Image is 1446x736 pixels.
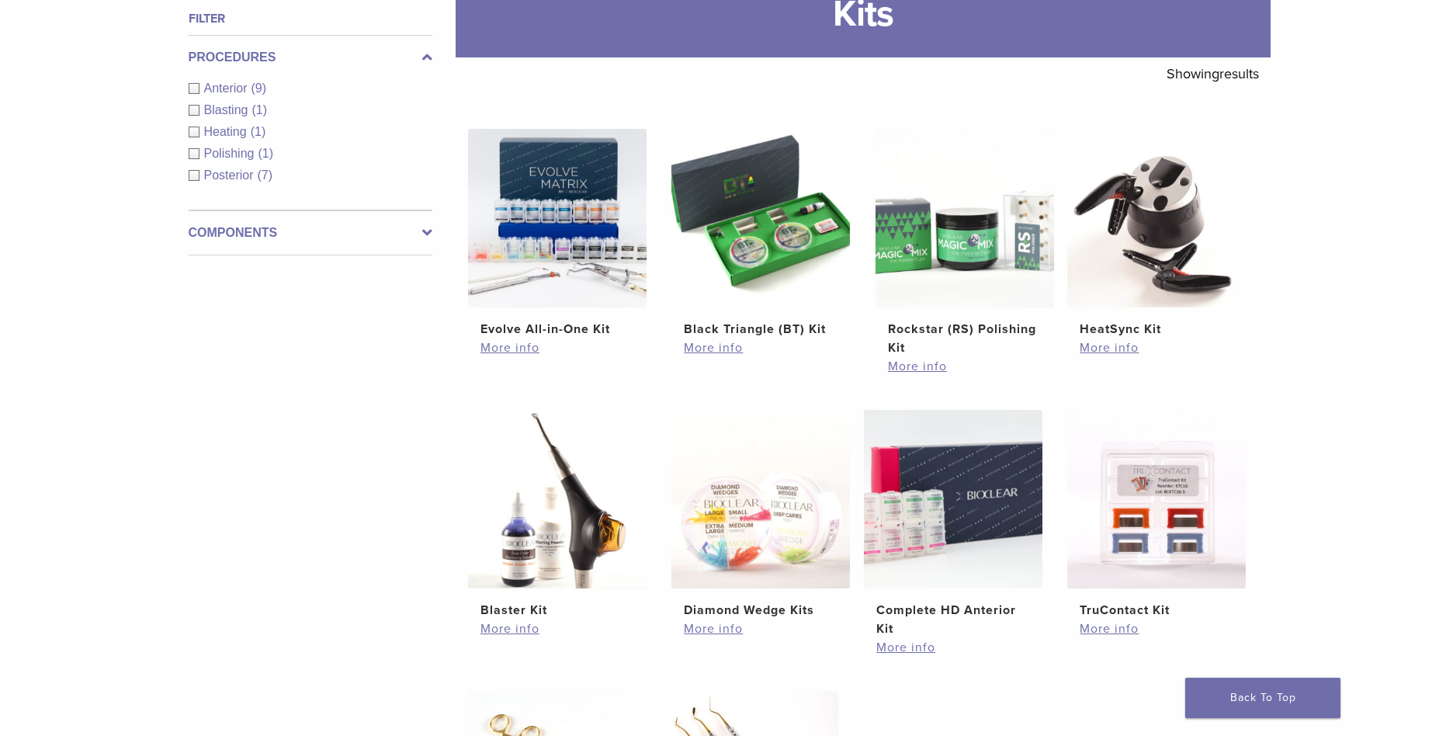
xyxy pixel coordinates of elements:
h2: Diamond Wedge Kits [684,601,837,620]
a: Diamond Wedge KitsDiamond Wedge Kits [671,410,851,620]
span: (1) [251,103,267,116]
span: (1) [251,125,266,138]
h2: Evolve All-in-One Kit [480,320,634,338]
span: Heating [204,125,251,138]
span: Blasting [204,103,252,116]
img: Complete HD Anterior Kit [864,410,1042,588]
a: Black Triangle (BT) KitBlack Triangle (BT) Kit [671,129,851,338]
h2: Black Triangle (BT) Kit [684,320,837,338]
a: Complete HD Anterior KitComplete HD Anterior Kit [863,410,1044,638]
span: (7) [258,168,273,182]
img: Diamond Wedge Kits [671,410,850,588]
h2: Complete HD Anterior Kit [876,601,1030,638]
h2: TruContact Kit [1080,601,1233,620]
a: More info [1080,338,1233,357]
img: Evolve All-in-One Kit [468,129,647,307]
img: Blaster Kit [468,410,647,588]
h2: Rockstar (RS) Polishing Kit [888,320,1042,357]
label: Procedures [189,48,432,67]
span: (9) [251,82,267,95]
h2: HeatSync Kit [1080,320,1233,338]
p: Showing results [1167,57,1259,90]
a: TruContact KitTruContact Kit [1066,410,1247,620]
a: HeatSync KitHeatSync Kit [1066,129,1247,338]
a: Back To Top [1185,678,1340,718]
a: Evolve All-in-One KitEvolve All-in-One Kit [467,129,648,338]
span: Anterior [204,82,251,95]
label: Components [189,224,432,242]
a: More info [480,620,634,638]
span: Polishing [204,147,258,160]
span: Posterior [204,168,258,182]
span: (1) [258,147,273,160]
a: More info [876,638,1030,657]
h2: Blaster Kit [480,601,634,620]
a: More info [684,620,837,638]
h4: Filter [189,9,432,28]
img: Rockstar (RS) Polishing Kit [876,129,1054,307]
img: HeatSync Kit [1067,129,1246,307]
img: TruContact Kit [1067,410,1246,588]
img: Black Triangle (BT) Kit [671,129,850,307]
a: More info [888,357,1042,376]
a: More info [1080,620,1233,638]
a: More info [480,338,634,357]
a: Blaster KitBlaster Kit [467,410,648,620]
a: Rockstar (RS) Polishing KitRockstar (RS) Polishing Kit [875,129,1056,357]
a: More info [684,338,837,357]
